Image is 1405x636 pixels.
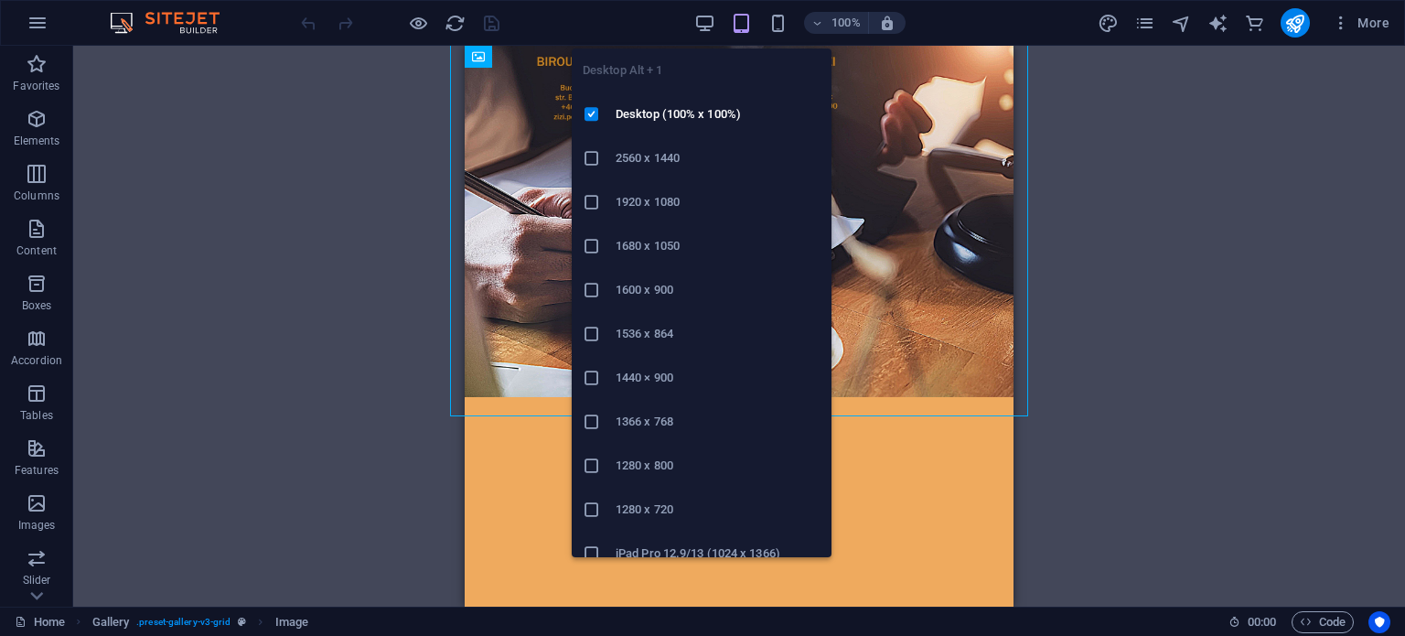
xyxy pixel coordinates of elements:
[16,243,57,258] p: Content
[616,411,820,433] h6: 1366 x 768
[238,617,246,627] i: This element is a customizable preset
[1228,611,1277,633] h6: Session time
[616,455,820,477] h6: 1280 x 800
[616,543,820,565] h6: iPad Pro 12.9/13 (1024 x 1366)
[136,611,231,633] span: . preset-gallery-v3-grid
[1134,13,1155,34] i: Pages (Ctrl+Alt+S)
[1368,611,1390,633] button: Usercentrics
[616,191,820,213] h6: 1920 x 1080
[1325,8,1397,38] button: More
[445,13,466,34] i: Reload page
[616,279,820,301] h6: 1600 x 900
[1134,12,1156,34] button: pages
[616,103,820,125] h6: Desktop (100% x 100%)
[14,189,59,203] p: Columns
[616,147,820,169] h6: 2560 x 1440
[804,12,869,34] button: 100%
[616,235,820,257] h6: 1680 x 1050
[1248,611,1276,633] span: 00 00
[15,463,59,478] p: Features
[105,12,242,34] img: Editor Logo
[1098,12,1120,34] button: design
[20,408,53,423] p: Tables
[831,12,861,34] h6: 100%
[1244,13,1265,34] i: Commerce
[616,323,820,345] h6: 1536 x 864
[23,573,51,587] p: Slider
[1098,13,1119,34] i: Design (Ctrl+Alt+Y)
[1332,14,1389,32] span: More
[1244,12,1266,34] button: commerce
[18,518,56,533] p: Images
[1292,611,1354,633] button: Code
[1207,12,1229,34] button: text_generator
[92,611,309,633] nav: breadcrumb
[15,611,65,633] a: Click to cancel selection. Double-click to open Pages
[1284,13,1305,34] i: Publish
[275,611,308,633] span: Click to select. Double-click to edit
[1171,13,1192,34] i: Navigator
[1207,13,1228,34] i: AI Writer
[616,499,820,521] h6: 1280 x 720
[1300,611,1346,633] span: Code
[616,367,820,389] h6: 1440 × 900
[22,298,52,313] p: Boxes
[92,611,130,633] span: Click to select. Double-click to edit
[1171,12,1193,34] button: navigator
[11,353,62,368] p: Accordion
[1260,615,1263,629] span: :
[14,134,60,148] p: Elements
[444,12,466,34] button: reload
[879,15,896,31] i: On resize automatically adjust zoom level to fit chosen device.
[1281,8,1310,38] button: publish
[13,79,59,93] p: Favorites
[407,12,429,34] button: Click here to leave preview mode and continue editing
